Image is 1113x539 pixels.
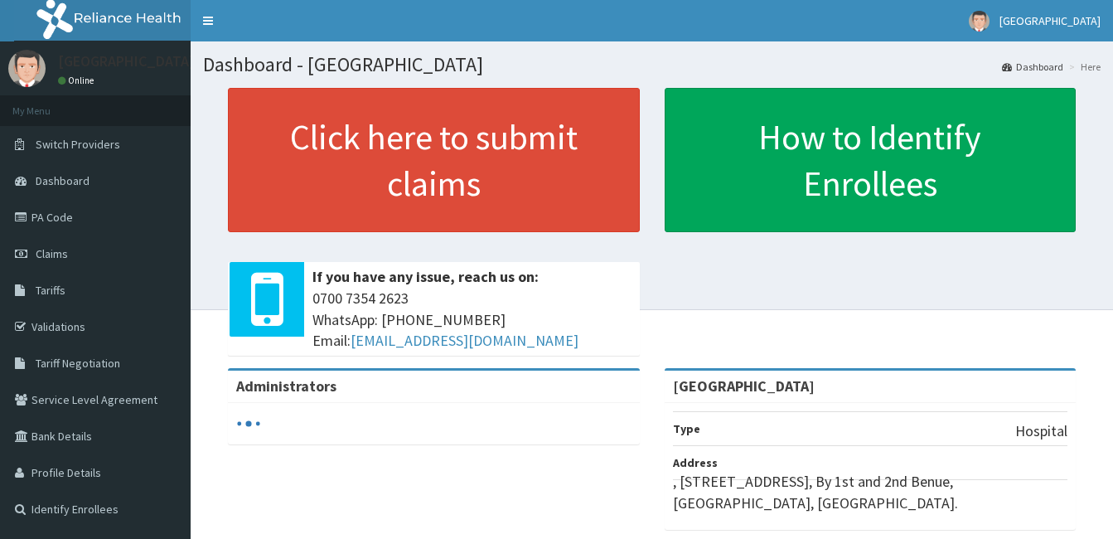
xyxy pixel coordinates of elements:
[673,376,815,396] strong: [GEOGRAPHIC_DATA]
[36,283,65,298] span: Tariffs
[236,411,261,436] svg: audio-loading
[36,137,120,152] span: Switch Providers
[351,331,578,350] a: [EMAIL_ADDRESS][DOMAIN_NAME]
[36,356,120,371] span: Tariff Negotiation
[1065,60,1101,74] li: Here
[36,173,90,188] span: Dashboard
[36,246,68,261] span: Claims
[673,421,700,436] b: Type
[1002,60,1063,74] a: Dashboard
[228,88,640,232] a: Click here to submit claims
[58,54,195,69] p: [GEOGRAPHIC_DATA]
[58,75,98,86] a: Online
[999,13,1101,28] span: [GEOGRAPHIC_DATA]
[203,54,1101,75] h1: Dashboard - [GEOGRAPHIC_DATA]
[673,455,718,470] b: Address
[312,288,632,352] span: 0700 7354 2623 WhatsApp: [PHONE_NUMBER] Email:
[665,88,1077,232] a: How to Identify Enrollees
[1015,420,1067,442] p: Hospital
[236,376,336,396] b: Administrators
[969,11,990,32] img: User Image
[312,267,539,286] b: If you have any issue, reach us on:
[8,50,46,87] img: User Image
[673,471,1068,513] p: , [STREET_ADDRESS], By 1st and 2nd Benue, [GEOGRAPHIC_DATA], [GEOGRAPHIC_DATA].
